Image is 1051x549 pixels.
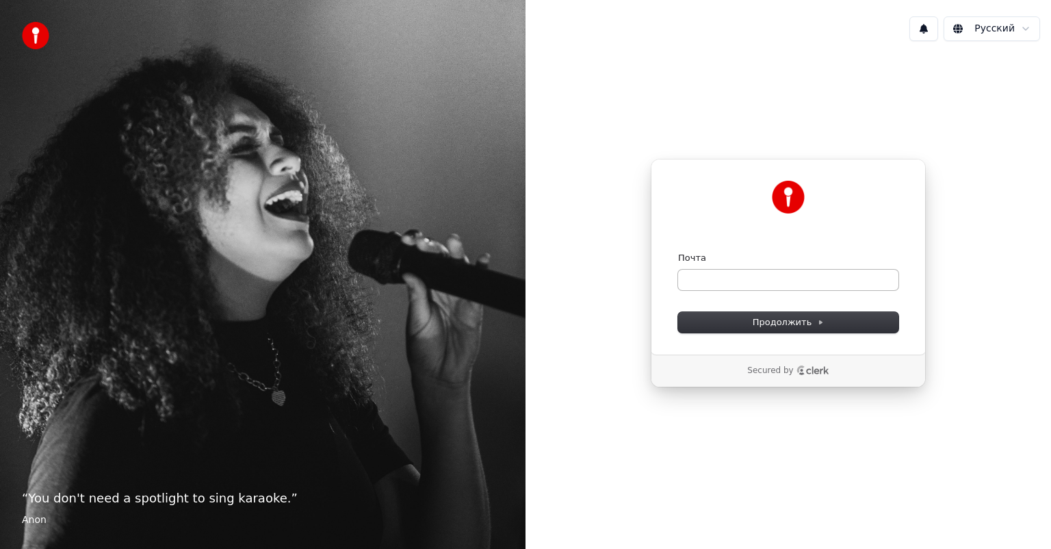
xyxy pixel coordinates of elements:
label: Почта [678,252,706,264]
img: Youka [772,181,805,214]
a: Clerk logo [796,366,829,375]
footer: Anon [22,513,504,527]
p: Secured by [747,366,793,376]
img: youka [22,22,49,49]
button: Продолжить [678,312,898,333]
span: Продолжить [753,316,825,329]
p: “ You don't need a spotlight to sing karaoke. ” [22,489,504,508]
